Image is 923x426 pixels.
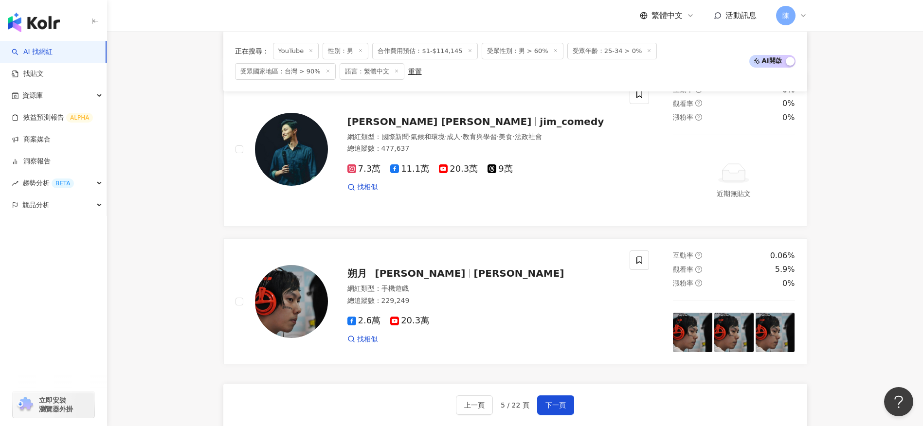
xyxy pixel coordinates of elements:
[12,69,44,79] a: 找貼文
[782,112,795,123] div: 0%
[12,135,51,144] a: 商案媒合
[695,266,702,273] span: question-circle
[381,133,409,141] span: 國際新聞
[775,264,795,275] div: 5.9%
[347,116,532,127] span: [PERSON_NAME] [PERSON_NAME]
[347,164,381,174] span: 7.3萬
[540,116,604,127] span: jim_comedy
[381,284,409,292] span: 手機遊戲
[445,133,447,141] span: ·
[409,133,411,141] span: ·
[347,267,367,279] span: 朔月
[39,396,73,413] span: 立即安裝 瀏覽器外掛
[411,133,445,141] span: 氣候和環境
[357,335,378,344] span: 找相似
[255,113,328,186] img: KOL Avatar
[340,63,404,80] span: 語言：繁體中文
[456,395,493,415] button: 上一頁
[235,47,269,55] span: 正在搜尋 ：
[717,188,751,199] div: 近期無貼文
[323,43,368,59] span: 性別：男
[537,395,574,415] button: 下一頁
[22,194,50,216] span: 競品分析
[695,252,702,259] span: question-circle
[347,182,378,192] a: 找相似
[673,100,693,107] span: 觀看率
[499,133,512,141] span: 美食
[223,72,807,227] a: KOL Avatar[PERSON_NAME] [PERSON_NAME]jim_comedy網紅類型：國際新聞·氣候和環境·成人·教育與學習·美食·法政社會總追蹤數：477,6377.3萬11...
[273,43,319,59] span: YouTube
[756,313,795,352] img: post-image
[347,316,381,326] span: 2.6萬
[714,313,754,352] img: post-image
[235,63,336,80] span: 受眾國家地區：台灣 > 90%
[497,133,499,141] span: ·
[652,10,683,21] span: 繁體中文
[464,401,485,409] span: 上一頁
[347,284,618,294] div: 網紅類型 ：
[22,172,74,194] span: 趨勢分析
[372,43,477,59] span: 合作費用預估：$1-$114,145
[375,267,466,279] span: [PERSON_NAME]
[482,43,563,59] span: 受眾性別：男 > 60%
[695,114,702,121] span: question-circle
[695,100,702,106] span: question-circle
[782,278,795,289] div: 0%
[223,238,807,364] a: KOL Avatar朔月[PERSON_NAME][PERSON_NAME]網紅類型：手機遊戲總追蹤數：229,2492.6萬20.3萬找相似互動率question-circle0.06%觀看率...
[347,296,618,306] div: 總追蹤數 ： 229,249
[488,164,512,174] span: 9萬
[8,13,60,32] img: logo
[545,401,566,409] span: 下一頁
[347,144,618,154] div: 總追蹤數 ： 477,637
[770,250,795,261] div: 0.06%
[347,335,378,344] a: 找相似
[13,391,94,418] a: chrome extension立即安裝 瀏覽器外掛
[673,266,693,273] span: 觀看率
[16,397,35,412] img: chrome extension
[447,133,460,141] span: 成人
[347,132,618,142] div: 網紅類型 ：
[390,316,429,326] span: 20.3萬
[673,279,693,287] span: 漲粉率
[460,133,462,141] span: ·
[512,133,514,141] span: ·
[782,98,795,109] div: 0%
[408,68,422,75] div: 重置
[725,11,757,20] span: 活動訊息
[673,113,693,121] span: 漲粉率
[12,113,93,123] a: 效益預測報告ALPHA
[515,133,542,141] span: 法政社會
[52,178,74,188] div: BETA
[473,267,564,279] span: [PERSON_NAME]
[567,43,657,59] span: 受眾年齡：25-34 > 0%
[12,157,51,166] a: 洞察報告
[357,182,378,192] span: 找相似
[463,133,497,141] span: 教育與學習
[12,180,18,187] span: rise
[782,10,789,21] span: 陳
[12,47,53,57] a: searchAI 找網紅
[22,85,43,106] span: 資源庫
[695,280,702,286] span: question-circle
[255,265,328,338] img: KOL Avatar
[673,313,712,352] img: post-image
[390,164,429,174] span: 11.1萬
[501,401,529,409] span: 5 / 22 頁
[884,387,913,416] iframe: Help Scout Beacon - Open
[673,251,693,259] span: 互動率
[439,164,478,174] span: 20.3萬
